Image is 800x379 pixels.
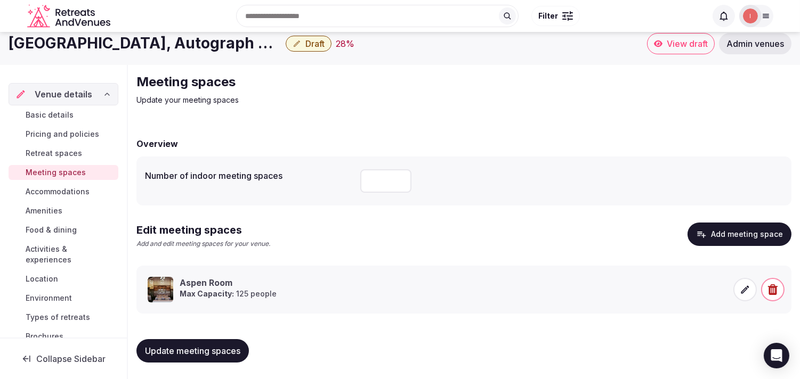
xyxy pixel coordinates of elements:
a: Retreat spaces [9,146,118,161]
a: View draft [647,33,715,54]
a: Visit the homepage [27,4,112,28]
p: 125 people [180,289,277,299]
span: Admin venues [726,38,784,49]
span: Food & dining [26,225,77,235]
label: Number of indoor meeting spaces [145,171,352,180]
div: 28 % [336,37,354,50]
img: Irene Gonzales [743,9,758,23]
button: Filter [531,6,580,26]
svg: Retreats and Venues company logo [27,4,112,28]
span: Pricing and policies [26,129,99,139]
button: 28% [336,37,354,50]
strong: Max Capacity: [180,289,234,298]
a: Meeting spaces [9,165,118,180]
h1: [GEOGRAPHIC_DATA], Autograph Collection [9,33,281,54]
a: Pricing and policies [9,127,118,142]
span: Meeting spaces [26,167,86,178]
h2: Meeting spaces [136,73,495,90]
h2: Edit meeting spaces [136,223,270,237]
span: Draft [305,38,325,49]
button: Update meeting spaces [136,339,249,362]
button: Collapse Sidebar [9,347,118,370]
p: Update your meeting spaces [136,95,495,105]
span: Accommodations [26,186,90,197]
span: Retreat spaces [26,148,82,159]
span: Environment [26,293,72,303]
img: Aspen Room [148,277,173,302]
span: Brochures [26,331,63,342]
a: Brochures [9,329,118,344]
div: Open Intercom Messenger [764,343,789,368]
a: Location [9,271,118,286]
span: Collapse Sidebar [36,353,106,364]
span: Basic details [26,110,74,120]
a: Environment [9,291,118,306]
button: Draft [286,36,332,52]
span: Activities & experiences [26,244,114,265]
a: Admin venues [719,33,791,54]
a: Types of retreats [9,310,118,325]
span: Amenities [26,205,62,216]
a: Food & dining [9,223,118,237]
a: Basic details [9,108,118,122]
h3: Aspen Room [180,277,277,289]
p: Add and edit meeting spaces for your venue. [136,240,270,249]
a: Activities & experiences [9,242,118,267]
span: Filter [538,11,558,21]
span: Venue details [35,88,92,101]
span: View draft [667,38,708,49]
span: Location [26,274,58,284]
a: Accommodations [9,184,118,199]
a: Amenities [9,203,118,218]
button: Add meeting space [688,223,791,246]
span: Update meeting spaces [145,345,240,356]
span: Types of retreats [26,312,90,323]
h2: Overview [136,137,178,150]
